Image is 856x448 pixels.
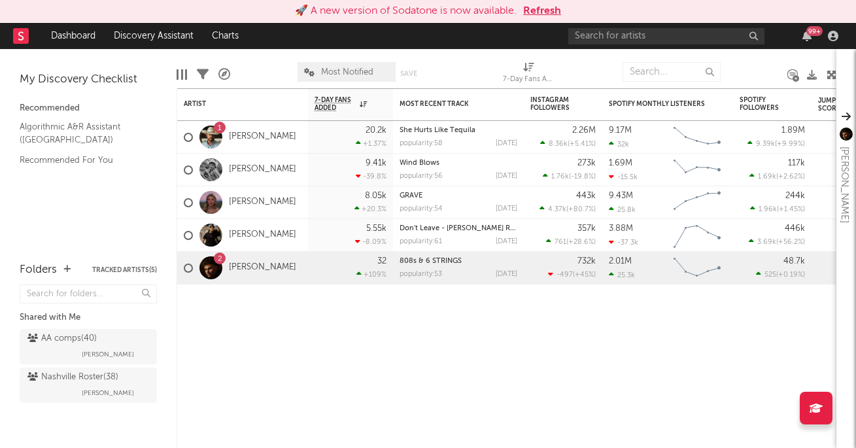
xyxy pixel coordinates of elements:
[609,100,707,108] div: Spotify Monthly Listeners
[781,126,805,135] div: 1.89M
[543,172,596,181] div: ( )
[503,72,555,88] div: 7-Day Fans Added (7-Day Fans Added)
[400,140,443,147] div: popularity: 58
[551,173,569,181] span: 1.76k
[757,239,776,246] span: 3.69k
[400,127,475,134] a: She Hurts Like Tequila
[400,160,517,167] div: Wind Blows
[105,23,203,49] a: Discovery Assistant
[623,62,721,82] input: Search...
[229,164,296,175] a: [PERSON_NAME]
[576,192,596,200] div: 443k
[400,258,517,265] div: 808s & 6 STRINGS
[366,159,386,167] div: 9.41k
[568,206,594,213] span: +80.7 %
[496,271,517,278] div: [DATE]
[400,70,417,77] button: Save
[229,262,296,273] a: [PERSON_NAME]
[20,368,157,403] a: Nashville Roster(38)[PERSON_NAME]
[570,141,594,148] span: +5.41 %
[356,270,386,279] div: +109 %
[496,140,517,147] div: [DATE]
[400,192,422,199] a: GRAVE
[668,252,727,284] svg: Chart title
[764,271,776,279] span: 525
[802,31,812,41] button: 99+
[818,97,851,112] div: Jump Score
[20,153,144,167] a: Recommended For You
[788,159,805,167] div: 117k
[400,160,439,167] a: Wind Blows
[609,271,635,279] div: 25.3k
[609,192,633,200] div: 9.43M
[577,257,596,266] div: 732k
[609,257,632,266] div: 2.01M
[572,126,596,135] div: 2.26M
[758,173,776,181] span: 1.69k
[523,3,561,19] button: Refresh
[668,219,727,252] svg: Chart title
[20,329,157,364] a: AA comps(40)[PERSON_NAME]
[366,126,386,135] div: 20.2k
[400,225,517,232] div: Don't Leave - Jolene Remix
[609,224,633,233] div: 3.88M
[354,205,386,213] div: +20.3 %
[400,100,498,108] div: Most Recent Track
[184,100,282,108] div: Artist
[549,141,568,148] span: 8.36k
[82,347,134,362] span: [PERSON_NAME]
[356,139,386,148] div: +1.37 %
[400,127,517,134] div: She Hurts Like Tequila
[92,267,157,273] button: Tracked Artists(5)
[568,28,764,44] input: Search for artists
[546,237,596,246] div: ( )
[20,101,157,116] div: Recommended
[229,131,296,143] a: [PERSON_NAME]
[740,96,785,112] div: Spotify Followers
[377,257,386,266] div: 32
[756,141,775,148] span: 9.39k
[609,205,636,214] div: 25.8k
[806,26,823,36] div: 99 +
[756,270,805,279] div: ( )
[759,206,777,213] span: 1.96k
[747,139,805,148] div: ( )
[321,68,373,77] span: Most Notified
[355,237,386,246] div: -8.09 %
[568,239,594,246] span: +28.6 %
[668,186,727,219] svg: Chart title
[548,270,596,279] div: ( )
[540,139,596,148] div: ( )
[503,56,555,94] div: 7-Day Fans Added (7-Day Fans Added)
[609,140,629,148] div: 32k
[548,206,566,213] span: 4.37k
[365,192,386,200] div: 8.05k
[400,173,443,180] div: popularity: 56
[400,271,442,278] div: popularity: 53
[20,72,157,88] div: My Discovery Checklist
[400,225,526,232] a: Don't Leave - [PERSON_NAME] Remix
[609,173,638,181] div: -15.5k
[203,23,248,49] a: Charts
[577,159,596,167] div: 273k
[778,239,803,246] span: +56.2 %
[779,206,803,213] span: +1.45 %
[177,56,187,94] div: Edit Columns
[20,120,144,146] a: Algorithmic A&R Assistant ([GEOGRAPHIC_DATA])
[609,126,632,135] div: 9.17M
[571,173,594,181] span: -19.8 %
[778,271,803,279] span: +0.19 %
[785,224,805,233] div: 446k
[20,284,157,303] input: Search for folders...
[539,205,596,213] div: ( )
[749,172,805,181] div: ( )
[609,159,632,167] div: 1.69M
[668,154,727,186] svg: Chart title
[229,197,296,208] a: [PERSON_NAME]
[27,370,118,385] div: Nashville Roster ( 38 )
[778,173,803,181] span: +2.62 %
[400,192,517,199] div: GRAVE
[609,238,638,247] div: -37.3k
[496,238,517,245] div: [DATE]
[82,385,134,401] span: [PERSON_NAME]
